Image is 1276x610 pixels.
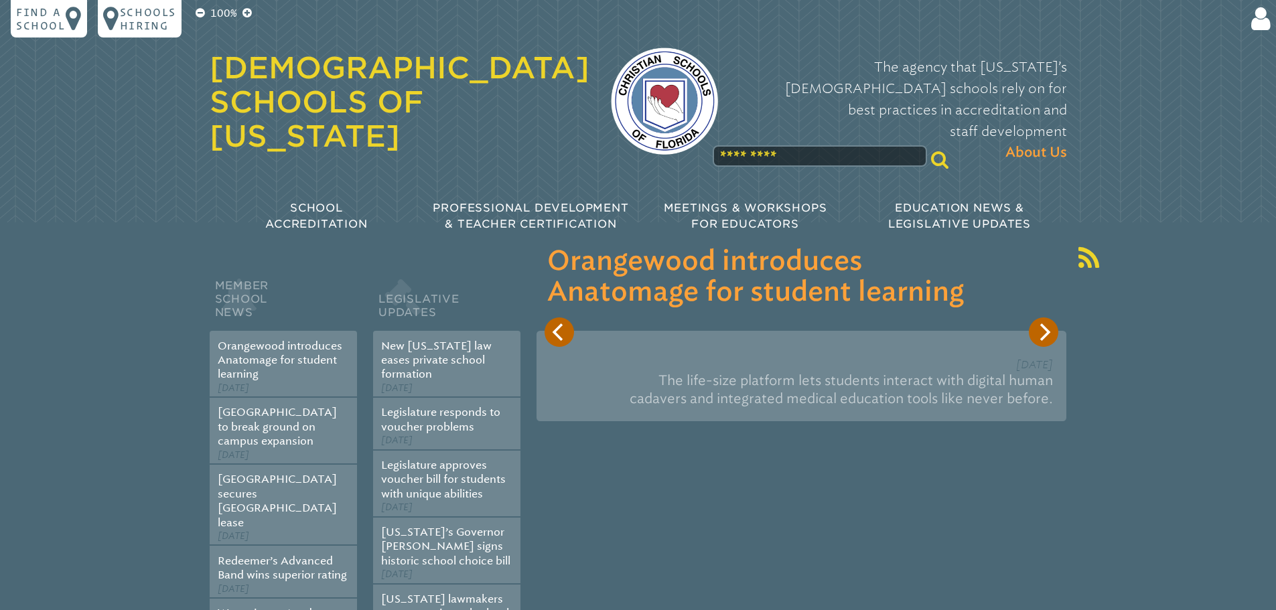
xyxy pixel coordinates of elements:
[433,202,628,230] span: Professional Development & Teacher Certification
[210,50,589,153] a: [DEMOGRAPHIC_DATA] Schools of [US_STATE]
[1029,317,1058,347] button: Next
[218,554,347,581] a: Redeemer’s Advanced Band wins superior rating
[1005,142,1067,163] span: About Us
[888,202,1031,230] span: Education News & Legislative Updates
[547,246,1056,308] h3: Orangewood introduces Anatomage for student learning
[381,568,413,580] span: [DATE]
[381,435,413,446] span: [DATE]
[208,5,240,21] p: 100%
[550,366,1053,413] p: The life-size platform lets students interact with digital human cadavers and integrated medical ...
[545,317,574,347] button: Previous
[265,202,367,230] span: School Accreditation
[210,276,357,331] h2: Member School News
[611,48,718,155] img: csf-logo-web-colors.png
[218,382,249,394] span: [DATE]
[218,473,337,528] a: [GEOGRAPHIC_DATA] secures [GEOGRAPHIC_DATA] lease
[16,5,66,32] p: Find a school
[218,339,342,381] a: Orangewood introduces Anatomage for student learning
[218,530,249,542] span: [DATE]
[218,583,249,595] span: [DATE]
[664,202,827,230] span: Meetings & Workshops for Educators
[381,339,492,381] a: New [US_STATE] law eases private school formation
[218,406,337,447] a: [GEOGRAPHIC_DATA] to break ground on campus expansion
[381,502,413,513] span: [DATE]
[739,56,1067,163] p: The agency that [US_STATE]’s [DEMOGRAPHIC_DATA] schools rely on for best practices in accreditati...
[381,406,500,433] a: Legislature responds to voucher problems
[381,382,413,394] span: [DATE]
[381,526,510,567] a: [US_STATE]’s Governor [PERSON_NAME] signs historic school choice bill
[381,459,506,500] a: Legislature approves voucher bill for students with unique abilities
[120,5,176,32] p: Schools Hiring
[373,276,520,331] h2: Legislative Updates
[218,449,249,461] span: [DATE]
[1016,358,1053,371] span: [DATE]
